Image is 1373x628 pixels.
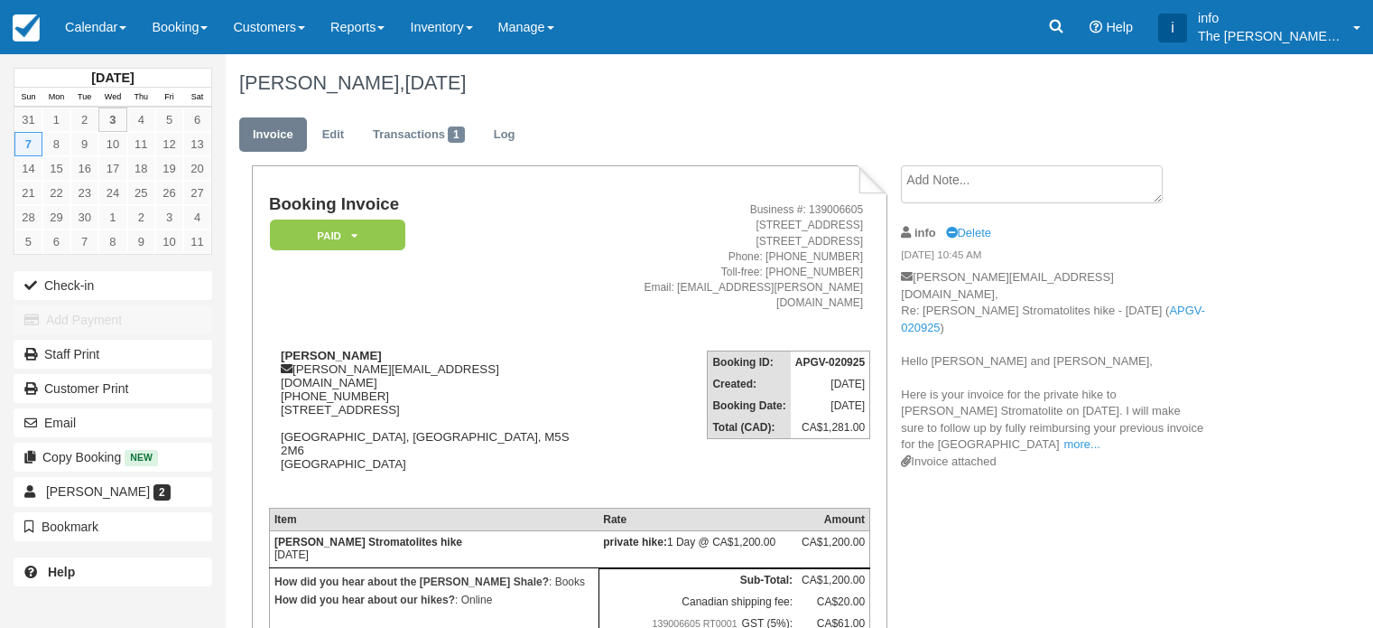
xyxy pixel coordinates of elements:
[274,591,594,609] p: : Online
[309,117,357,153] a: Edit
[42,108,70,132] a: 1
[98,230,126,254] a: 8
[70,156,98,181] a: 16
[791,395,870,417] td: [DATE]
[70,108,98,132] a: 2
[70,181,98,205] a: 23
[269,349,571,493] div: [PERSON_NAME][EMAIL_ADDRESS][DOMAIN_NAME] [PHONE_NUMBER] [STREET_ADDRESS] [GEOGRAPHIC_DATA], [GEO...
[127,181,155,205] a: 25
[98,108,126,132] a: 3
[127,132,155,156] a: 11
[274,594,455,606] strong: How did you hear about our hikes?
[274,536,462,548] strong: [PERSON_NAME] Stromatolites hike
[42,230,70,254] a: 6
[14,340,212,369] a: Staff Print
[901,454,1205,471] div: Invoice attached
[14,230,42,254] a: 5
[42,156,70,181] a: 15
[98,181,126,205] a: 24
[14,443,212,472] button: Copy Booking New
[480,117,529,153] a: Log
[14,477,212,506] a: [PERSON_NAME] 2
[183,230,211,254] a: 11
[127,88,155,108] th: Thu
[1158,14,1187,42] div: i
[98,88,126,108] th: Wed
[598,568,797,591] th: Sub-Total:
[281,349,382,362] strong: [PERSON_NAME]
[603,536,667,548] strong: private hike
[155,88,183,108] th: Fri
[791,417,870,439] td: CA$1,281.00
[183,132,211,156] a: 13
[155,181,183,205] a: 26
[155,205,183,230] a: 3
[14,205,42,230] a: 28
[91,70,134,85] strong: [DATE]
[1198,27,1342,45] p: The [PERSON_NAME] Shale Geoscience Foundation
[127,108,155,132] a: 4
[14,132,42,156] a: 7
[239,72,1242,94] h1: [PERSON_NAME],
[42,205,70,230] a: 29
[448,127,465,143] span: 1
[14,512,212,541] button: Bookmark
[14,108,42,132] a: 31
[797,508,870,530] th: Amount
[901,304,1205,334] a: APGV-020925
[802,536,865,563] div: CA$1,200.00
[791,373,870,395] td: [DATE]
[127,156,155,181] a: 18
[183,88,211,108] th: Sat
[153,484,171,501] span: 2
[14,271,212,300] button: Check-in
[404,71,466,94] span: [DATE]
[14,305,212,334] button: Add Payment
[1198,9,1342,27] p: info
[13,14,40,42] img: checkfront-main-nav-mini-logo.png
[914,226,936,239] strong: info
[70,205,98,230] a: 30
[901,248,1205,267] em: [DATE] 10:45 AM
[14,181,42,205] a: 21
[42,181,70,205] a: 22
[1063,437,1099,451] a: more...
[274,573,594,591] p: : Books
[598,508,797,530] th: Rate
[598,591,797,613] td: Canadian shipping fee:
[14,558,212,586] a: Help
[183,156,211,181] a: 20
[70,230,98,254] a: 7
[98,156,126,181] a: 17
[270,220,405,251] em: Paid
[70,88,98,108] th: Tue
[183,181,211,205] a: 27
[98,132,126,156] a: 10
[183,108,211,132] a: 6
[797,568,870,591] td: CA$1,200.00
[795,356,865,369] strong: APGV-020925
[127,230,155,254] a: 9
[274,576,549,588] strong: How did you hear about the [PERSON_NAME] Shale?
[14,408,212,437] button: Email
[14,374,212,403] a: Customer Print
[708,395,791,417] th: Booking Date:
[239,117,307,153] a: Invoice
[708,373,791,395] th: Created:
[127,205,155,230] a: 2
[1106,20,1133,34] span: Help
[155,230,183,254] a: 10
[183,205,211,230] a: 4
[359,117,478,153] a: Transactions1
[125,450,158,465] span: New
[1090,21,1102,33] i: Help
[269,508,598,530] th: Item
[155,156,183,181] a: 19
[579,202,863,311] address: Business #: 139006605 [STREET_ADDRESS] [STREET_ADDRESS] Phone: [PHONE_NUMBER] Toll-free: [PHONE_N...
[797,591,870,613] td: CA$20.00
[946,226,991,239] a: Delete
[269,219,399,252] a: Paid
[42,132,70,156] a: 8
[269,195,571,214] h1: Booking Invoice
[98,205,126,230] a: 1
